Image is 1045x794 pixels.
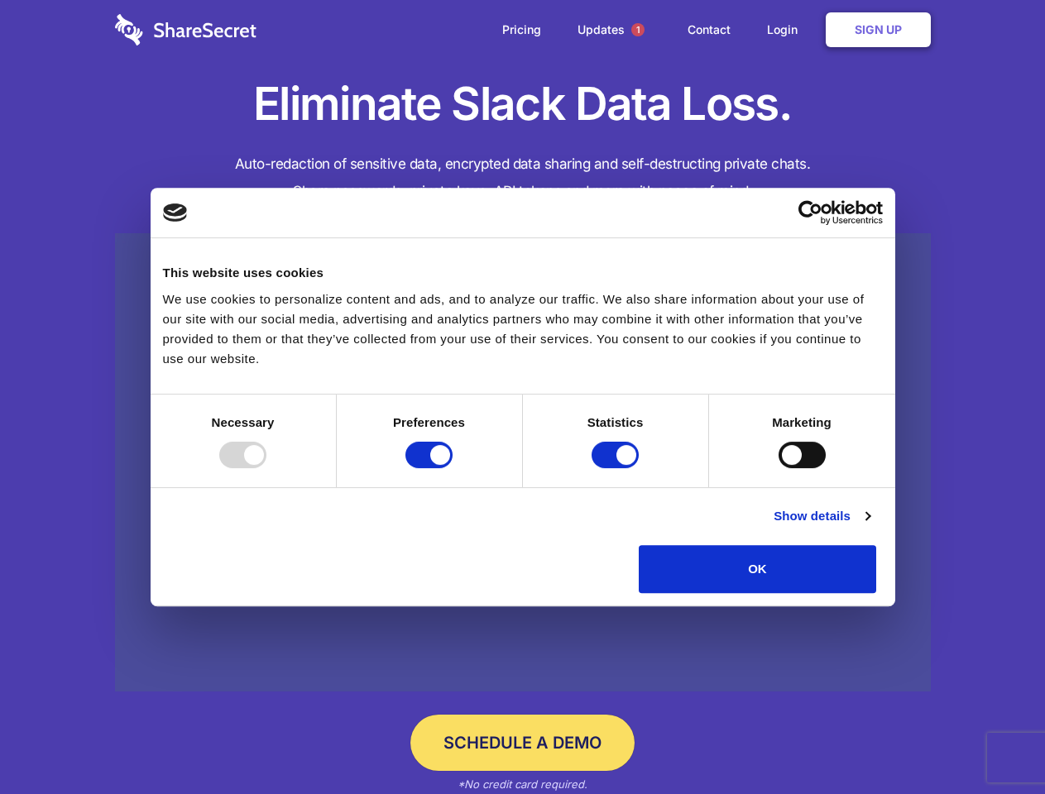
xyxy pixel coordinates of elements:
a: Usercentrics Cookiebot - opens in a new window [738,200,883,225]
h1: Eliminate Slack Data Loss. [115,74,931,134]
a: Show details [774,506,870,526]
img: logo [163,203,188,222]
a: Wistia video thumbnail [115,233,931,692]
a: Pricing [486,4,558,55]
a: Login [750,4,822,55]
a: Schedule a Demo [410,715,635,771]
em: *No credit card required. [458,777,587,791]
strong: Necessary [212,415,275,429]
h4: Auto-redaction of sensitive data, encrypted data sharing and self-destructing private chats. Shar... [115,151,931,205]
a: Contact [671,4,747,55]
a: Sign Up [826,12,931,47]
strong: Statistics [587,415,644,429]
button: OK [639,545,876,593]
strong: Marketing [772,415,832,429]
div: This website uses cookies [163,263,883,283]
strong: Preferences [393,415,465,429]
span: 1 [631,23,645,36]
div: We use cookies to personalize content and ads, and to analyze our traffic. We also share informat... [163,289,883,369]
img: logo-wordmark-white-trans-d4663122ce5f474addd5e946df7df03e33cb6a1c49d2221995e7729f52c070b2.svg [115,14,256,45]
